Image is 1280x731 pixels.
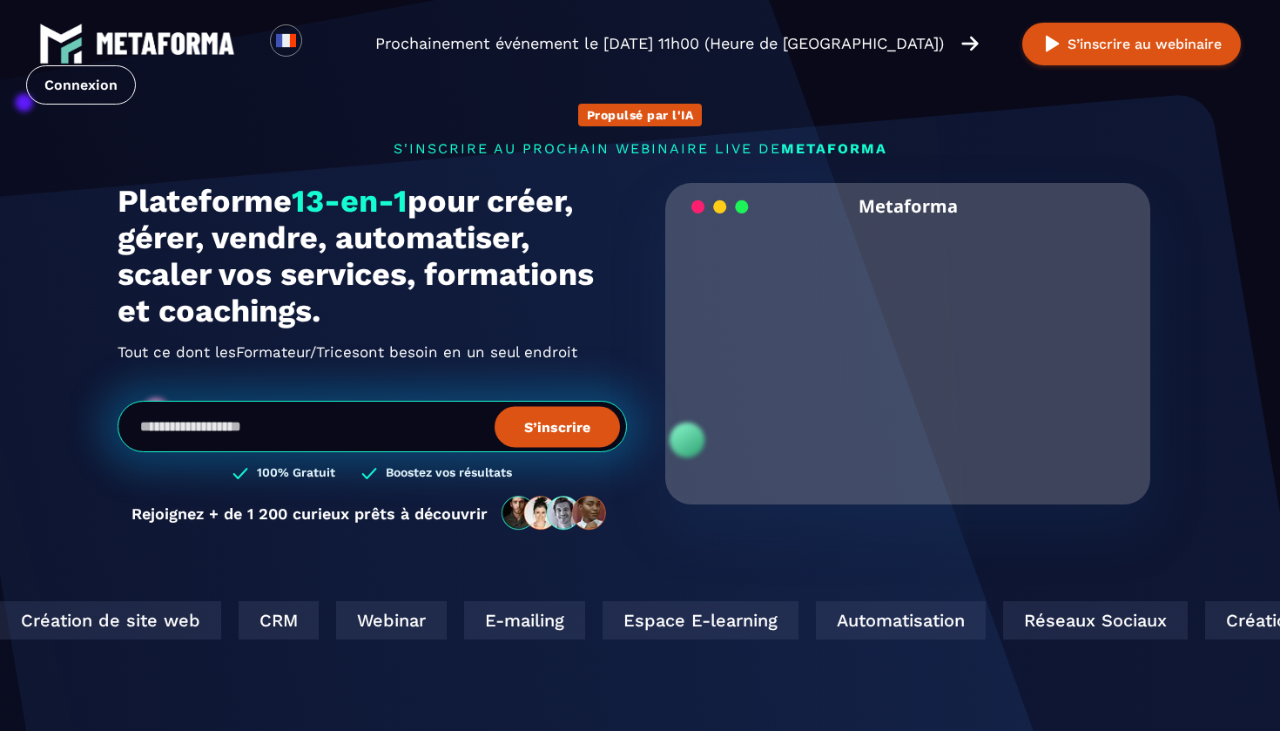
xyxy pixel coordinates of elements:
span: Formateur/Trices [236,338,360,366]
img: fr [275,30,297,51]
p: Prochainement événement le [DATE] 11h00 (Heure de [GEOGRAPHIC_DATA]) [375,31,944,56]
a: Connexion [26,65,136,105]
img: checked [232,465,248,482]
div: Search for option [302,24,345,63]
span: METAFORMA [781,140,887,157]
button: S’inscrire [495,406,620,447]
div: Webinar [336,601,447,640]
h3: Boostez vos résultats [386,465,512,482]
img: play [1041,33,1063,55]
img: logo [39,22,83,65]
div: E-mailing [464,601,585,640]
h1: Plateforme pour créer, gérer, vendre, automatiser, scaler vos services, formations et coachings. [118,183,627,329]
input: Search for option [317,33,330,54]
video: Your browser does not support the video tag. [678,229,1137,458]
div: Réseaux Sociaux [1003,601,1188,640]
h3: 100% Gratuit [257,465,335,482]
img: community-people [496,495,613,531]
h2: Metaforma [859,183,958,229]
div: Espace E-learning [603,601,798,640]
div: CRM [239,601,319,640]
p: s'inscrire au prochain webinaire live de [118,140,1162,157]
img: arrow-right [961,34,979,53]
button: S’inscrire au webinaire [1022,23,1241,65]
div: Automatisation [816,601,986,640]
h2: Tout ce dont les ont besoin en un seul endroit [118,338,627,366]
p: Rejoignez + de 1 200 curieux prêts à découvrir [131,504,488,523]
img: loading [691,199,749,215]
img: checked [361,465,377,482]
img: logo [96,32,235,55]
span: 13-en-1 [292,183,408,220]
